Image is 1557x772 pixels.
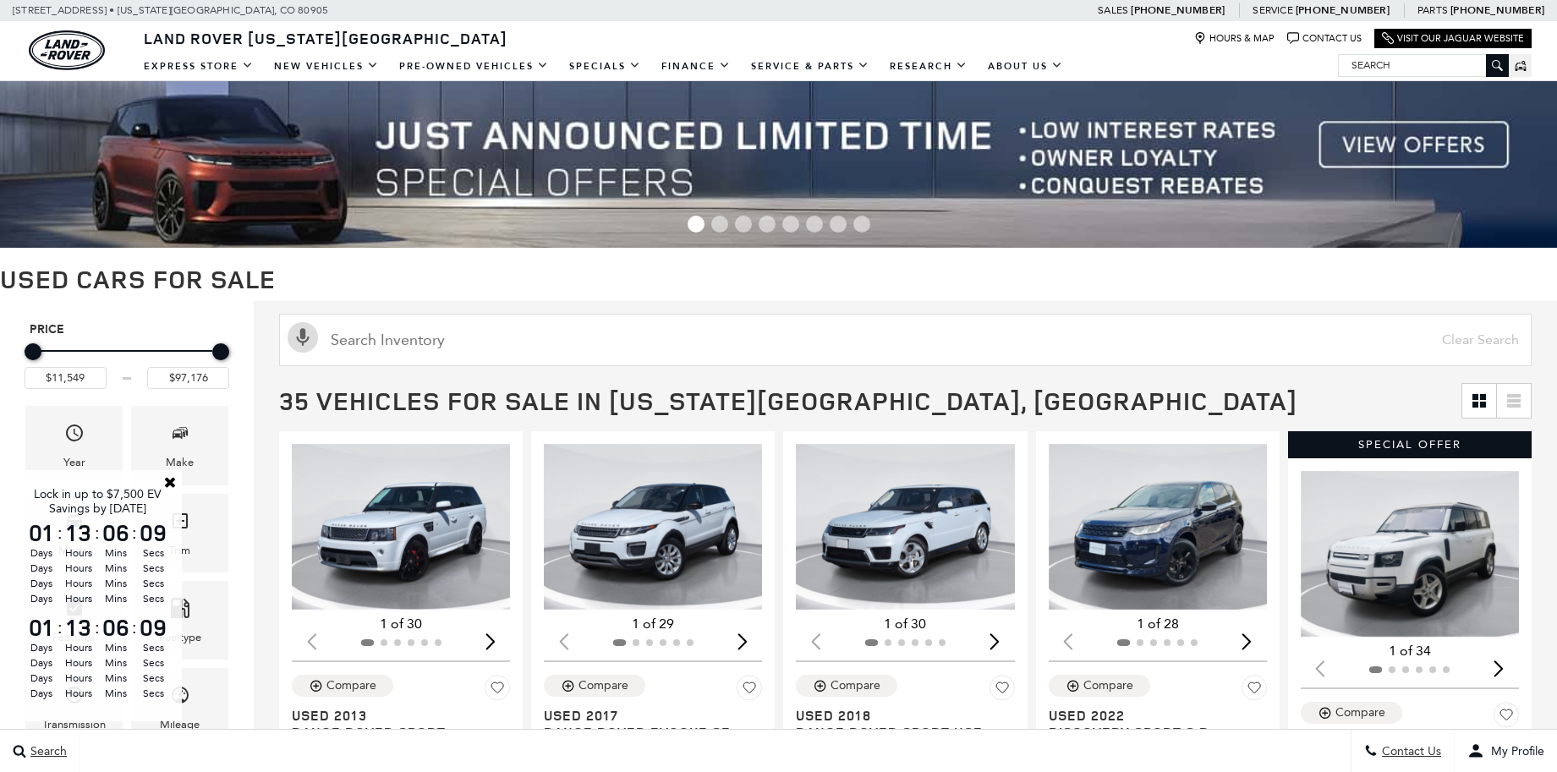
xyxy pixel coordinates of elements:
span: Year [64,419,85,453]
span: : [95,520,100,545]
span: Go to slide 4 [759,216,776,233]
span: Service [1253,4,1292,16]
span: : [58,520,63,545]
a: Hours & Map [1194,32,1275,45]
span: Mins [100,545,132,561]
div: Special Offer [1288,431,1532,458]
span: Hours [63,655,95,671]
div: Compare [1335,705,1385,720]
span: 01 [25,616,58,639]
button: Compare Vehicle [1301,702,1402,724]
span: Secs [137,671,169,686]
div: Compare [578,678,628,693]
span: Days [25,561,58,576]
button: Save Vehicle [1242,675,1267,707]
h5: Price [30,322,224,337]
span: Hours [63,576,95,591]
input: Maximum [147,367,229,389]
div: YearYear [25,406,123,485]
span: Land Rover [US_STATE][GEOGRAPHIC_DATA] [144,28,507,48]
span: Days [25,640,58,655]
span: 13 [63,616,95,639]
div: Next slide [1236,622,1258,660]
div: 1 of 30 [796,615,1014,633]
svg: Click to toggle on voice search [288,322,318,353]
span: Secs [137,561,169,576]
span: 09 [137,521,169,545]
a: [PHONE_NUMBER] [1296,3,1390,17]
div: Make [166,453,194,472]
div: Next slide [984,622,1006,660]
a: Pre-Owned Vehicles [389,52,559,81]
a: Finance [651,52,741,81]
span: : [95,615,100,640]
div: Next slide [1488,649,1510,687]
img: 2020 Land Rover Defender 110 SE 1 [1301,471,1521,637]
span: Days [25,591,58,606]
div: 1 / 2 [1301,471,1521,637]
span: Used 2022 [1049,707,1254,724]
button: Compare Vehicle [796,675,897,697]
div: 1 / 2 [1049,444,1269,610]
img: 2013 Land Rover Range Rover Sport Supercharged 1 [292,444,513,610]
span: Mins [100,640,132,655]
button: Open user profile menu [1455,730,1557,772]
button: Save Vehicle [485,675,510,707]
button: Save Vehicle [990,675,1015,707]
span: 06 [100,616,132,639]
a: land-rover [29,30,105,70]
span: Secs [137,655,169,671]
a: About Us [978,52,1073,81]
span: Go to slide 2 [711,216,728,233]
img: 2018 Land Rover Range Rover Sport HSE 1 [796,444,1017,610]
span: Go to slide 6 [806,216,823,233]
div: Compare [831,678,880,693]
span: Contact Us [1378,744,1441,758]
div: 1 of 34 [1301,642,1519,660]
span: Secs [137,686,169,701]
div: 1 / 2 [292,444,513,610]
a: Visit Our Jaguar Website [1382,32,1524,45]
span: Mins [100,561,132,576]
span: Days [25,655,58,671]
span: Make [170,419,190,453]
span: Hours [63,545,95,561]
span: Parts [1417,4,1448,16]
span: Go to slide 8 [853,216,870,233]
div: 1 / 2 [796,444,1017,610]
div: 1 of 28 [1049,615,1267,633]
div: Compare [1083,678,1133,693]
a: Specials [559,52,651,81]
span: 13 [63,521,95,545]
span: 35 Vehicles for Sale in [US_STATE][GEOGRAPHIC_DATA], [GEOGRAPHIC_DATA] [279,383,1297,418]
span: Discovery Sport S R-Dynamic [1049,724,1254,758]
a: Used 2017Range Rover Evoque SE [544,707,762,741]
span: Range Rover Sport Supercharged [292,724,497,758]
span: Hours [63,591,95,606]
span: Hours [63,671,95,686]
span: Days [25,576,58,591]
span: Used 2018 [796,707,1001,724]
img: Land Rover [29,30,105,70]
span: Range Rover Sport HSE [796,724,1001,741]
a: Used 2018Range Rover Sport HSE [796,707,1014,741]
span: : [132,520,137,545]
span: 06 [100,521,132,545]
span: Mins [100,671,132,686]
a: [STREET_ADDRESS] • [US_STATE][GEOGRAPHIC_DATA], CO 80905 [13,4,328,16]
a: Service & Parts [741,52,880,81]
a: Research [880,52,978,81]
span: Days [25,686,58,701]
span: Mins [100,591,132,606]
span: Sales [1098,4,1128,16]
span: Hours [63,561,95,576]
div: MakeMake [131,406,228,485]
span: Mins [100,655,132,671]
span: Hours [63,640,95,655]
span: Secs [137,640,169,655]
img: 2022 Land Rover Discovery Sport S R-Dynamic 1 [1049,444,1269,610]
div: 1 of 29 [544,615,762,633]
img: 2017 Land Rover Range Rover Evoque SE 1 [544,444,765,610]
div: Maximum Price [212,343,229,360]
button: Compare Vehicle [544,675,645,697]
